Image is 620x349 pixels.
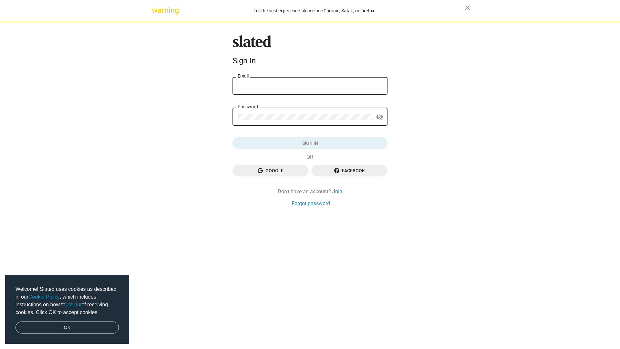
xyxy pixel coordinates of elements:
mat-icon: close [464,4,471,12]
div: Don't have an account? [232,188,387,195]
a: Forgot password [292,200,330,207]
button: Show password [373,111,386,124]
button: Facebook [311,165,387,176]
div: Sign In [232,56,387,65]
a: dismiss cookie message [15,322,119,334]
mat-icon: visibility_off [376,112,384,122]
span: Welcome! Slated uses cookies as described in our , which includes instructions on how to of recei... [15,285,119,316]
span: Facebook [316,165,382,176]
a: opt-out [66,302,82,307]
button: Google [232,165,309,176]
a: Cookie Policy [28,294,60,300]
mat-icon: warning [152,6,160,14]
a: Join [332,188,342,195]
div: cookieconsent [5,275,129,344]
sl-branding: Sign In [232,35,387,68]
div: For the best experience, please use Chrome, Safari, or Firefox. [164,6,465,15]
span: Google [238,165,304,176]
